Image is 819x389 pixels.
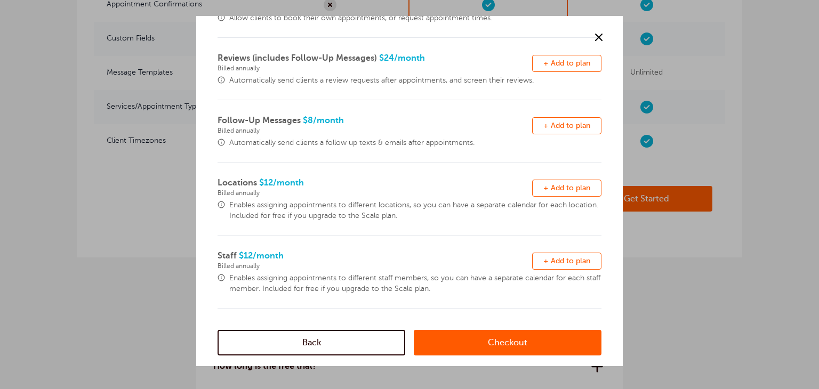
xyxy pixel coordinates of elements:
span: Allow clients to book their own appointments, or request appointment times. [229,13,601,23]
span: Staff [218,251,237,261]
button: + Add to plan [532,117,601,134]
span: Enables assigning appointments to different staff members, so you can have a separate calendar fo... [229,273,601,294]
span: + Add to plan [543,59,590,67]
a: Checkout [414,330,601,355]
span: Automatically send clients a follow up texts & emails after appointments. [229,137,601,148]
span: Reviews (includes Follow-Up Messages) [218,53,377,63]
span: /month [253,251,284,261]
span: Automatically send clients a review requests after appointments, and screen their reviews. [229,75,601,86]
button: + Add to plan [532,55,601,72]
span: Billed annually [218,64,532,72]
span: Billed annually [218,189,532,197]
span: Billed annually [218,127,532,134]
button: + Add to plan [532,253,601,270]
span: /month [313,116,344,125]
span: /month [394,53,425,63]
span: + Add to plan [543,184,590,192]
span: Enables assigning appointments to different locations, so you can have a separate calendar for ea... [229,200,601,221]
span: Billed annually [218,262,532,270]
span: + Add to plan [543,121,590,129]
span: Follow-Up Messages [218,116,301,125]
span: + Add to plan [543,257,590,265]
button: + Add to plan [532,180,601,197]
a: Back [218,330,405,355]
span: Locations [218,178,257,188]
span: /month [273,178,304,188]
